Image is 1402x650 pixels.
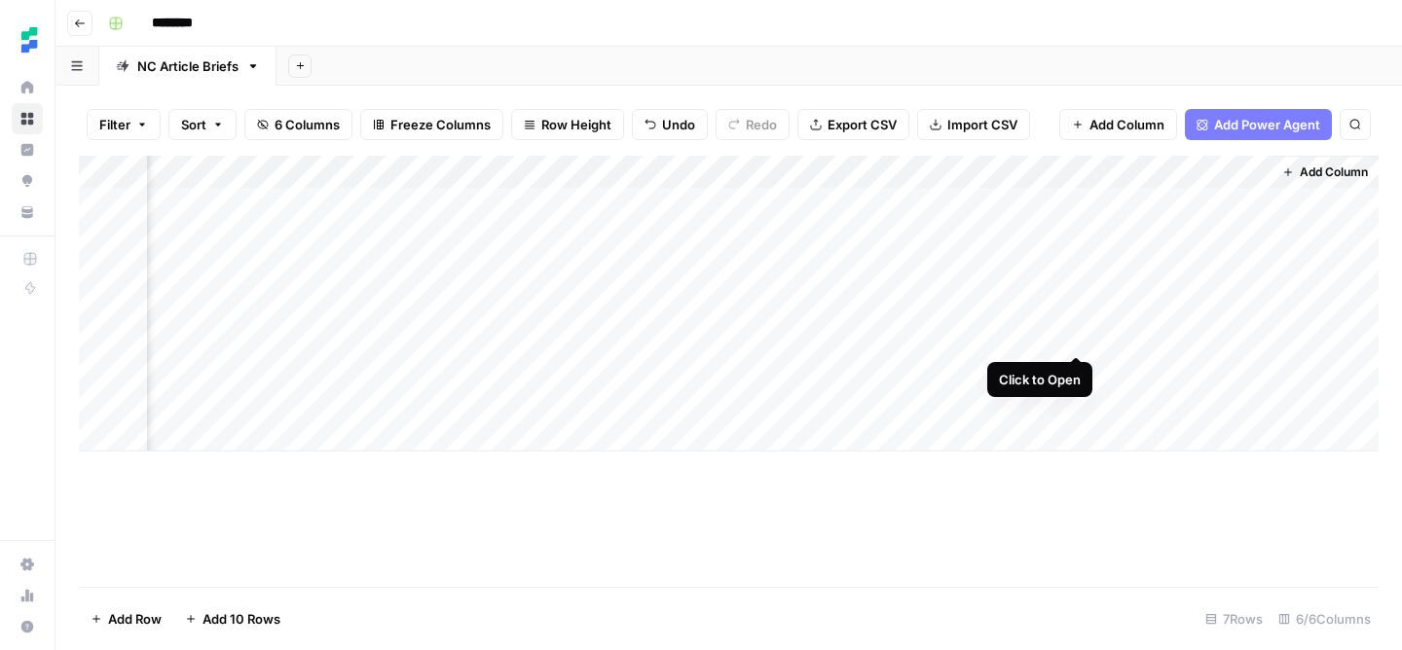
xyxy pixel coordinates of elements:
button: Add 10 Rows [173,603,292,634]
span: Redo [746,115,777,134]
span: Add Column [1089,115,1164,134]
span: Sort [181,115,206,134]
button: Undo [632,109,708,140]
a: Opportunities [12,165,43,197]
a: Home [12,72,43,103]
span: Add Row [108,609,162,629]
span: Add Column [1300,163,1368,181]
button: Filter [87,109,161,140]
span: Row Height [541,115,611,134]
span: Freeze Columns [390,115,491,134]
a: Your Data [12,197,43,228]
a: Usage [12,580,43,611]
button: 6 Columns [244,109,352,140]
span: Add Power Agent [1214,115,1320,134]
button: Export CSV [797,109,909,140]
span: 6 Columns [275,115,340,134]
button: Redo [716,109,790,140]
button: Help + Support [12,611,43,642]
div: Click to Open [999,370,1081,389]
div: NC Article Briefs [137,56,239,76]
span: Export CSV [828,115,897,134]
a: Settings [12,549,43,580]
button: Import CSV [917,109,1030,140]
div: 6/6 Columns [1271,603,1379,634]
a: Browse [12,103,43,134]
button: Add Power Agent [1185,109,1332,140]
button: Add Column [1274,160,1376,185]
div: 7 Rows [1198,603,1271,634]
button: Add Column [1059,109,1177,140]
a: Insights [12,134,43,165]
button: Sort [168,109,237,140]
span: Filter [99,115,130,134]
button: Workspace: Ten Speed [12,16,43,64]
button: Add Row [79,603,173,634]
button: Freeze Columns [360,109,503,140]
span: Undo [662,115,695,134]
img: Ten Speed Logo [12,22,47,57]
a: NC Article Briefs [99,47,277,86]
span: Add 10 Rows [203,609,280,629]
button: Row Height [511,109,624,140]
span: Import CSV [947,115,1017,134]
